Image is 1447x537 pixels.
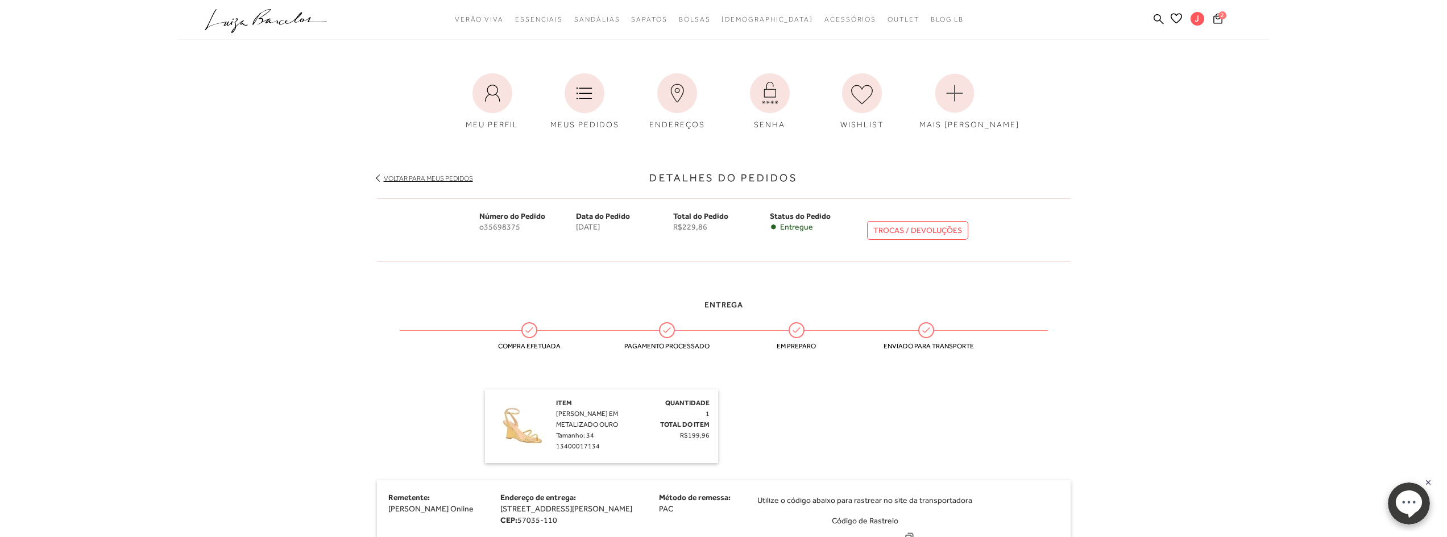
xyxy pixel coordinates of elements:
[818,68,906,136] a: WISHLIST
[449,68,536,136] a: MEU PERFIL
[665,399,710,407] span: Quantidade
[500,515,517,524] strong: CEP:
[388,493,430,502] span: Remetente:
[479,211,545,220] span: Número do Pedido
[919,120,1019,129] span: MAIS [PERSON_NAME]
[624,342,710,350] span: Pagamento processado
[631,15,667,23] span: Sapatos
[706,410,710,418] span: 1
[556,442,600,450] span: 13400017134
[515,15,563,23] span: Essenciais
[633,68,721,136] a: ENDEREÇOS
[649,120,705,129] span: ENDEREÇOS
[574,15,620,23] span: Sandálias
[704,300,743,309] span: Entrega
[659,493,731,502] span: Método de remessa:
[494,398,550,455] img: SANDÁLIA ANABELA EM METALIZADO OURO
[388,504,474,513] span: [PERSON_NAME] Online
[679,15,711,23] span: Bolsas
[840,120,884,129] span: WISHLIST
[679,9,711,30] a: categoryNavScreenReaderText
[824,15,876,23] span: Acessórios
[888,9,919,30] a: categoryNavScreenReaderText
[556,410,618,428] span: [PERSON_NAME] EM METALIZADO OURO
[911,68,998,136] a: MAIS [PERSON_NAME]
[673,211,728,220] span: Total do Pedido
[824,9,876,30] a: categoryNavScreenReaderText
[550,120,619,129] span: MEUS PEDIDOS
[673,222,770,232] span: R$229,86
[377,170,1071,186] h3: Detalhes do Pedidos
[754,342,839,350] span: Em preparo
[1191,12,1204,26] span: J
[931,15,964,23] span: BLOG LB
[1218,11,1226,19] span: 2
[770,211,831,220] span: Status do Pedido
[726,68,814,136] a: SENHA
[757,494,972,506] span: Utilize o código abaixo para rastrear no site da transportadora
[832,516,898,525] span: Código de Rastreio
[1210,13,1226,28] button: 2
[576,211,630,220] span: Data do Pedido
[680,431,710,439] span: R$199,96
[867,221,968,240] a: TROCAS / DEVOLUÇÕES
[517,515,557,524] span: 57035-110
[541,68,628,136] a: MEUS PEDIDOS
[500,493,576,502] span: Endereço de entrega:
[576,222,673,232] span: [DATE]
[455,15,504,23] span: Verão Viva
[660,421,710,428] span: Total do Item
[722,15,813,23] span: [DEMOGRAPHIC_DATA]
[487,342,572,350] span: Compra efetuada
[1185,11,1210,29] button: J
[500,504,632,513] span: [STREET_ADDRESS][PERSON_NAME]
[931,9,964,30] a: BLOG LB
[770,222,777,232] span: •
[659,504,673,513] span: PAC
[556,399,572,407] span: Item
[884,342,969,350] span: Enviado para transporte
[754,120,785,129] span: SENHA
[631,9,667,30] a: categoryNavScreenReaderText
[722,9,813,30] a: noSubCategoriesText
[574,9,620,30] a: categoryNavScreenReaderText
[515,9,563,30] a: categoryNavScreenReaderText
[479,222,577,232] span: o35698375
[556,431,594,439] span: Tamanho: 34
[780,222,813,232] span: Entregue
[455,9,504,30] a: categoryNavScreenReaderText
[466,120,519,129] span: MEU PERFIL
[888,15,919,23] span: Outlet
[384,174,473,182] a: Voltar para meus pedidos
